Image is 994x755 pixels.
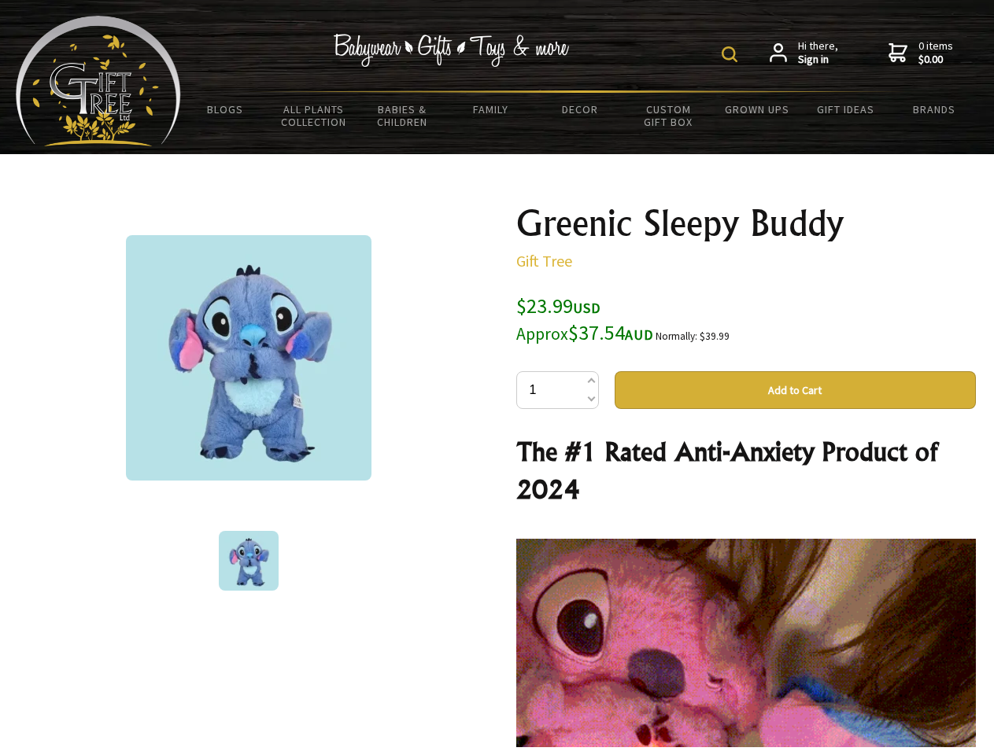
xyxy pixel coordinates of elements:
[358,93,447,138] a: Babies & Children
[798,53,838,67] strong: Sign in
[918,53,953,67] strong: $0.00
[447,93,536,126] a: Family
[625,326,653,344] span: AUD
[573,299,600,317] span: USD
[516,436,937,505] strong: The #1 Rated Anti-Anxiety Product of 2024
[516,323,568,344] small: Approx
[270,93,359,138] a: All Plants Collection
[219,531,279,591] img: Greenic Sleepy Buddy
[801,93,890,126] a: Gift Ideas
[16,16,181,146] img: Babyware - Gifts - Toys and more...
[615,371,976,409] button: Add to Cart
[334,34,570,67] img: Babywear - Gifts - Toys & more
[890,93,979,126] a: Brands
[126,235,371,481] img: Greenic Sleepy Buddy
[889,39,953,67] a: 0 items$0.00
[918,39,953,67] span: 0 items
[656,330,730,343] small: Normally: $39.99
[516,293,653,345] span: $23.99 $37.54
[712,93,801,126] a: Grown Ups
[516,251,572,271] a: Gift Tree
[535,93,624,126] a: Decor
[798,39,838,67] span: Hi there,
[516,204,976,242] h1: Greenic Sleepy Buddy
[770,39,838,67] a: Hi there,Sign in
[181,93,270,126] a: BLOGS
[624,93,713,138] a: Custom Gift Box
[722,46,737,62] img: product search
